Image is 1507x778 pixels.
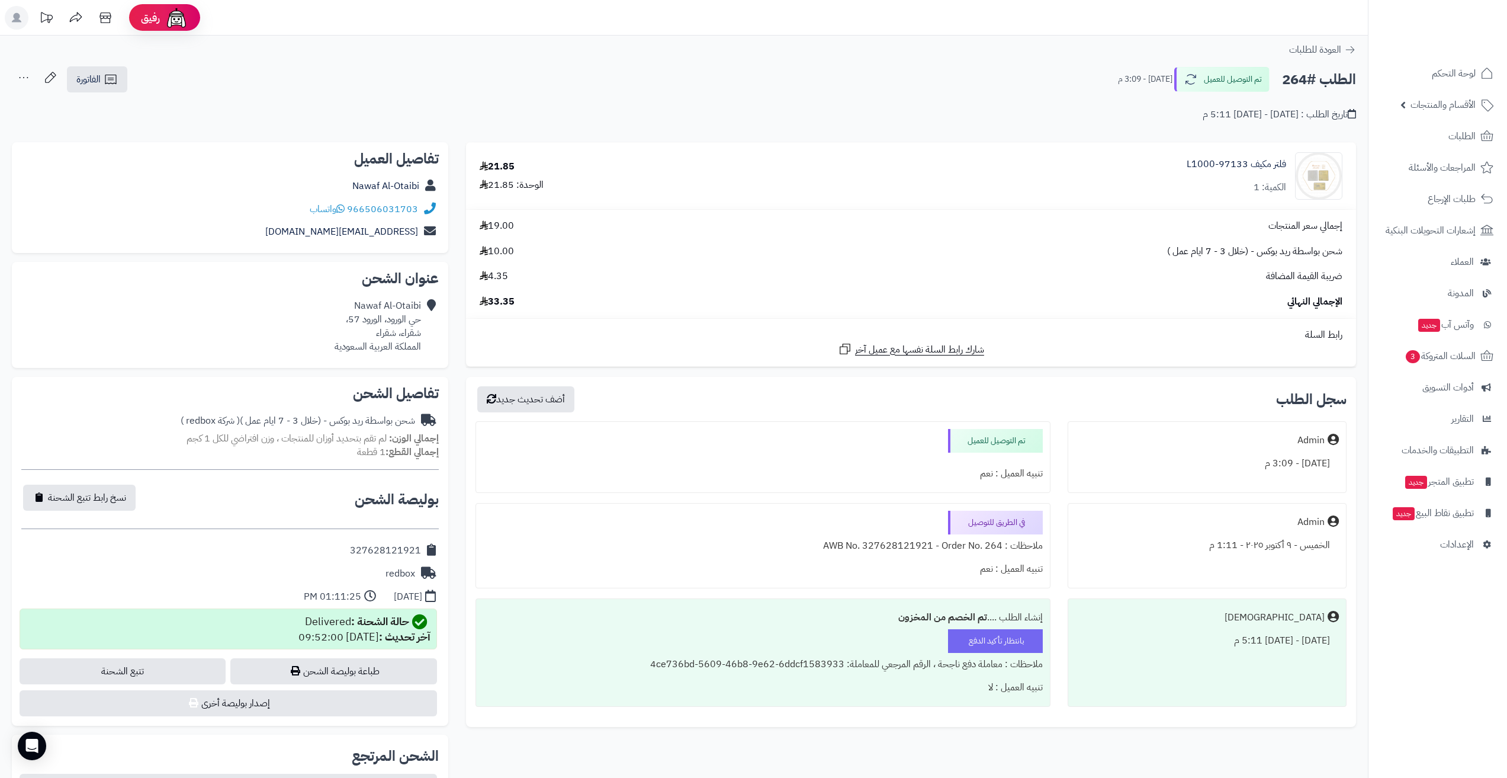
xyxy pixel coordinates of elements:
[1440,536,1474,553] span: الإعدادات
[1376,310,1500,339] a: وآتس آبجديد
[310,202,345,216] a: واتساب
[1289,43,1356,57] a: العودة للطلبات
[1225,611,1325,625] div: [DEMOGRAPHIC_DATA]
[1376,468,1500,496] a: تطبيق المتجرجديد
[483,606,1043,629] div: إنشاء الطلب ....
[1187,158,1286,171] a: فلتر مكيف 97133-L1000
[357,445,439,459] small: 1 قطعة
[1410,97,1476,113] span: الأقسام والمنتجات
[1167,245,1342,258] span: شحن بواسطة ريد بوكس - (خلال 3 - 7 ايام عمل )
[385,445,439,459] strong: إجمالي القطع:
[1203,108,1356,121] div: تاريخ الطلب : [DATE] - [DATE] 5:11 م
[1296,152,1342,200] img: 1729940700-%D9%81%D9%84%D8%AA%D8%B1%20L1000%20%D9%84%D8%A7%D8%B5%D9%84%D9%8A-90x90.png
[948,429,1043,453] div: تم التوصيل للعميل
[1376,499,1500,527] a: تطبيق نقاط البيعجديد
[483,534,1043,558] div: ملاحظات : AWB No. 327628121921 - Order No. 264
[480,160,515,174] div: 21.85
[21,152,439,166] h2: تفاصيل العميل
[1376,185,1500,213] a: طلبات الإرجاع
[181,414,240,428] span: ( شركة redbox )
[31,6,61,33] a: تحديثات المنصة
[351,613,409,629] strong: حالة الشحنة :
[335,299,421,353] div: Nawaf Al-Otaibi حي الورود، الورود 57، شقراء، شقراء المملكة العربية السعودية
[1402,442,1474,459] span: التطبيقات والخدمات
[948,511,1043,534] div: في الطريق للتوصيل
[477,386,574,412] button: أضف تحديث جديد
[1405,476,1427,489] span: جديد
[1376,122,1500,151] a: الطلبات
[21,386,439,401] h2: تفاصيل الشحن
[1426,25,1496,50] img: logo-2.png
[1376,405,1500,433] a: التقارير
[480,270,508,283] span: 4.35
[471,328,1351,342] div: رابط السلة
[1118,73,1172,85] small: [DATE] - 3:09 م
[1376,436,1500,465] a: التطبيقات والخدمات
[1376,216,1500,245] a: إشعارات التحويلات البنكية
[1254,181,1286,194] div: الكمية: 1
[230,658,436,684] a: طباعة بوليصة الشحن
[1448,285,1474,302] span: المدونة
[1418,319,1440,332] span: جديد
[265,225,418,239] a: [EMAIL_ADDRESS][DOMAIN_NAME]
[1266,270,1342,283] span: ضريبة القيمة المضافة
[483,676,1043,699] div: تنبيه العميل : لا
[1297,434,1325,447] div: Admin
[1376,530,1500,559] a: الإعدادات
[394,590,422,604] div: [DATE]
[1287,295,1342,309] span: الإجمالي النهائي
[1428,191,1476,207] span: طلبات الإرجاع
[1276,392,1347,406] h3: سجل الطلب
[1174,67,1270,92] button: تم التوصيل للعميل
[1393,507,1415,520] span: جديد
[483,558,1043,581] div: تنبيه العميل : نعم
[948,629,1043,653] div: بانتظار تأكيد الدفع
[1386,222,1476,239] span: إشعارات التحويلات البنكية
[352,749,439,763] h2: الشحن المرتجع
[389,431,439,446] strong: إجمالي الوزن:
[483,462,1043,485] div: تنبيه العميل : نعم
[21,271,439,286] h2: عنوان الشحن
[350,544,421,558] div: 327628121921
[352,179,419,193] a: Nawaf Al-Otaibi
[1376,342,1500,370] a: السلات المتروكة3
[165,6,188,30] img: ai-face.png
[76,72,101,87] span: الفاتورة
[1376,153,1500,182] a: المراجعات والأسئلة
[1075,629,1339,652] div: [DATE] - [DATE] 5:11 م
[1404,473,1474,490] span: تطبيق المتجر
[480,219,514,233] span: 19.00
[1289,43,1341,57] span: العودة للطلبات
[181,414,415,428] div: شحن بواسطة ريد بوكس - (خلال 3 - 7 ايام عمل )
[141,11,160,25] span: رفيق
[483,653,1043,676] div: ملاحظات : معاملة دفع ناجحة ، الرقم المرجعي للمعاملة: 4ce736bd-5609-46b8-9e62-6ddcf1583933
[1451,254,1474,270] span: العملاء
[1282,68,1356,92] h2: الطلب #264
[20,690,437,716] button: إصدار بوليصة أخرى
[1392,505,1474,521] span: تطبيق نقاط البيع
[1075,452,1339,475] div: [DATE] - 3:09 م
[379,629,430,645] strong: آخر تحديث :
[355,492,439,507] h2: بوليصة الشحن
[855,343,984,357] span: شارك رابط السلة نفسها مع عميل آخر
[1376,59,1500,88] a: لوحة التحكم
[1376,279,1500,308] a: المدونة
[1376,248,1500,276] a: العملاء
[298,614,430,645] div: Delivered [DATE] 09:52:00
[347,202,418,216] a: 966506031703
[1075,534,1339,557] div: الخميس - ٩ أكتوبر ٢٠٢٥ - 1:11 م
[48,491,126,505] span: نسخ رابط تتبع الشحنة
[898,610,987,625] b: تم الخصم من المخزون
[480,245,514,258] span: 10.00
[385,567,415,581] div: redbox
[304,590,361,604] div: 01:11:25 PM
[1451,411,1474,427] span: التقارير
[1417,316,1474,333] span: وآتس آب
[20,658,226,684] a: تتبع الشحنة
[1406,350,1421,364] span: 3
[480,295,515,309] span: 33.35
[1268,219,1342,233] span: إجمالي سعر المنتجات
[67,66,127,92] a: الفاتورة
[23,485,136,511] button: نسخ رابط تتبع الشحنة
